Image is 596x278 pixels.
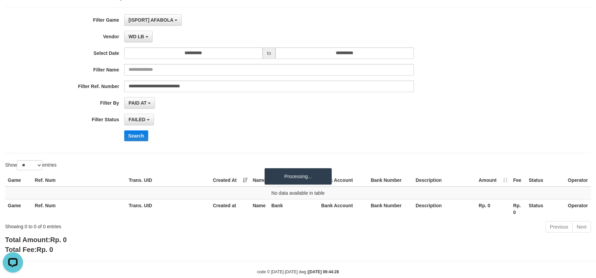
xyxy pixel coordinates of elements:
[210,199,250,218] th: Created at
[476,174,510,187] th: Amount: activate to sort column ascending
[50,236,67,243] span: Rp. 0
[510,174,526,187] th: Fee
[32,199,126,218] th: Ref. Num
[124,97,155,109] button: PAID AT
[210,174,250,187] th: Created At: activate to sort column ascending
[526,199,565,218] th: Status
[17,160,42,170] select: Showentries
[5,246,53,253] b: Total Fee:
[5,174,32,187] th: Game
[126,174,210,187] th: Trans. UID
[129,100,147,106] span: PAID AT
[318,199,368,218] th: Bank Account
[37,246,53,253] span: Rp. 0
[250,174,269,187] th: Name
[3,3,23,23] button: Open LiveChat chat widget
[368,199,413,218] th: Bank Number
[250,199,269,218] th: Name
[124,130,148,141] button: Search
[124,31,153,42] button: WD LB
[5,199,32,218] th: Game
[318,174,368,187] th: Bank Account
[126,199,210,218] th: Trans. UID
[5,220,243,230] div: Showing 0 to 0 of 0 entries
[269,199,318,218] th: Bank
[5,236,67,243] b: Total Amount:
[565,199,591,218] th: Operator
[565,174,591,187] th: Operator
[129,34,144,39] span: WD LB
[124,114,154,125] button: FAILED
[32,174,126,187] th: Ref. Num
[546,221,573,233] a: Previous
[129,17,173,23] span: [ISPORT] AFABOLA
[124,14,182,26] button: [ISPORT] AFABOLA
[510,199,526,218] th: Rp. 0
[264,168,332,185] div: Processing...
[572,221,591,233] a: Next
[129,117,146,122] span: FAILED
[413,174,476,187] th: Description
[368,174,413,187] th: Bank Number
[526,174,565,187] th: Status
[5,160,57,170] label: Show entries
[257,270,339,274] small: code © [DATE]-[DATE] dwg |
[5,187,591,199] td: No data available in table
[308,270,339,274] strong: [DATE] 09:44:28
[476,199,510,218] th: Rp. 0
[263,47,275,59] span: to
[413,199,476,218] th: Description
